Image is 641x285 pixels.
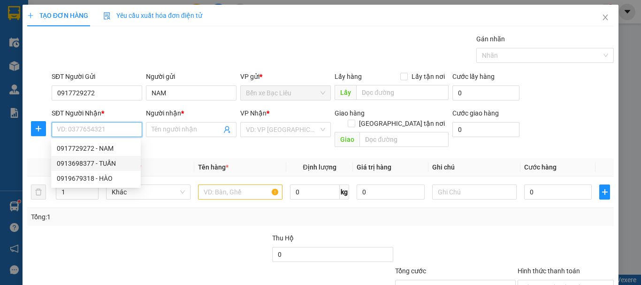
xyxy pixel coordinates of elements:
[31,121,46,136] button: plus
[357,185,424,200] input: 0
[357,163,391,171] span: Giá trị hàng
[356,85,449,100] input: Dọc đường
[31,185,46,200] button: delete
[335,73,362,80] span: Lấy hàng
[223,126,231,133] span: user-add
[408,71,449,82] span: Lấy tận nơi
[52,71,142,82] div: SĐT Người Gửi
[602,14,609,21] span: close
[198,185,282,200] input: VD: Bàn, Ghế
[335,109,365,117] span: Giao hàng
[103,12,202,19] span: Yêu cầu xuất hóa đơn điện tử
[600,188,610,196] span: plus
[31,125,46,132] span: plus
[524,163,557,171] span: Cước hàng
[272,234,294,242] span: Thu Hộ
[57,173,135,184] div: 0919679318 - HÀO
[246,86,325,100] span: Bến xe Bạc Liêu
[395,267,426,275] span: Tổng cước
[198,163,229,171] span: Tên hàng
[51,156,141,171] div: 0913698377 - TUẤN
[355,118,449,129] span: [GEOGRAPHIC_DATA] tận nơi
[428,158,520,177] th: Ghi chú
[51,171,141,186] div: 0919679318 - HÀO
[146,71,237,82] div: Người gửi
[51,141,141,156] div: 0917729272 - NAM
[359,132,449,147] input: Dọc đường
[112,185,185,199] span: Khác
[240,71,331,82] div: VP gửi
[476,35,505,43] label: Gán nhãn
[340,185,349,200] span: kg
[52,108,142,118] div: SĐT Người Nhận
[335,132,359,147] span: Giao
[432,185,517,200] input: Ghi Chú
[303,163,336,171] span: Định lượng
[240,109,267,117] span: VP Nhận
[452,73,495,80] label: Cước lấy hàng
[452,85,519,100] input: Cước lấy hàng
[57,158,135,169] div: 0913698377 - TUẤN
[146,108,237,118] div: Người nhận
[518,267,580,275] label: Hình thức thanh toán
[31,212,248,222] div: Tổng: 1
[27,12,34,19] span: plus
[27,12,88,19] span: TẠO ĐƠN HÀNG
[592,5,618,31] button: Close
[103,12,111,20] img: icon
[335,85,356,100] span: Lấy
[452,109,499,117] label: Cước giao hàng
[57,143,135,154] div: 0917729272 - NAM
[599,185,610,200] button: plus
[452,122,519,137] input: Cước giao hàng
